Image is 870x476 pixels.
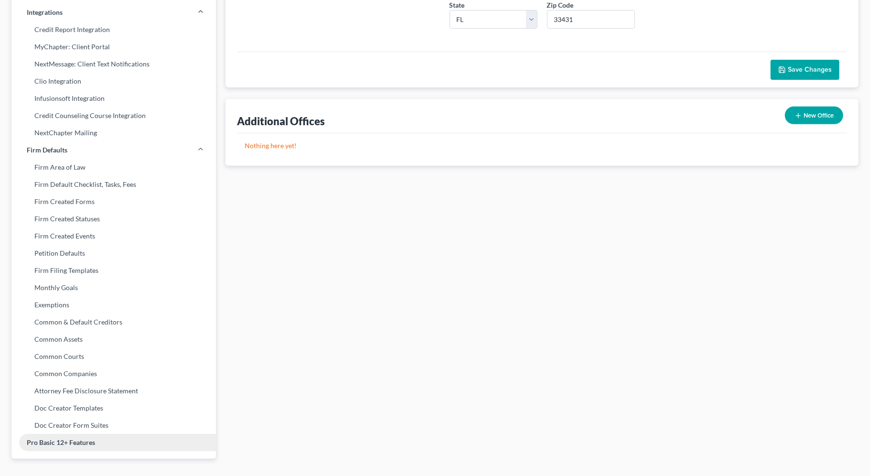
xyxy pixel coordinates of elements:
a: Firm Default Checklist, Tasks, Fees [11,176,216,193]
a: Integrations [11,4,216,21]
a: MyChapter: Client Portal [11,38,216,55]
a: Attorney Fee Disclosure Statement [11,382,216,400]
a: Firm Created Forms [11,193,216,210]
a: Monthly Goals [11,279,216,296]
a: Common Courts [11,348,216,365]
a: NextChapter Mailing [11,124,216,141]
a: Common Assets [11,331,216,348]
a: Petition Defaults [11,245,216,262]
button: Save Changes [771,60,839,80]
a: Firm Defaults [11,141,216,159]
a: Common Companies [11,365,216,382]
a: Clio Integration [11,73,216,90]
a: Firm Created Events [11,227,216,245]
button: New Office [785,107,843,124]
a: Credit Report Integration [11,21,216,38]
a: Firm Area of Law [11,159,216,176]
a: Firm Filing Templates [11,262,216,279]
input: XXXXX [547,10,635,29]
a: Common & Default Creditors [11,314,216,331]
span: Save Changes [788,65,832,74]
span: Integrations [27,8,63,17]
div: Additional Offices [237,114,325,128]
p: Nothing here yet! [245,141,839,151]
a: Doc Creator Templates [11,400,216,417]
a: Doc Creator Form Suites [11,417,216,434]
a: Pro Basic 12+ Features [11,434,216,451]
span: Firm Defaults [27,145,67,155]
a: Credit Counseling Course Integration [11,107,216,124]
a: Firm Created Statuses [11,210,216,227]
a: NextMessage: Client Text Notifications [11,55,216,73]
a: Infusionsoft Integration [11,90,216,107]
a: Exemptions [11,296,216,314]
